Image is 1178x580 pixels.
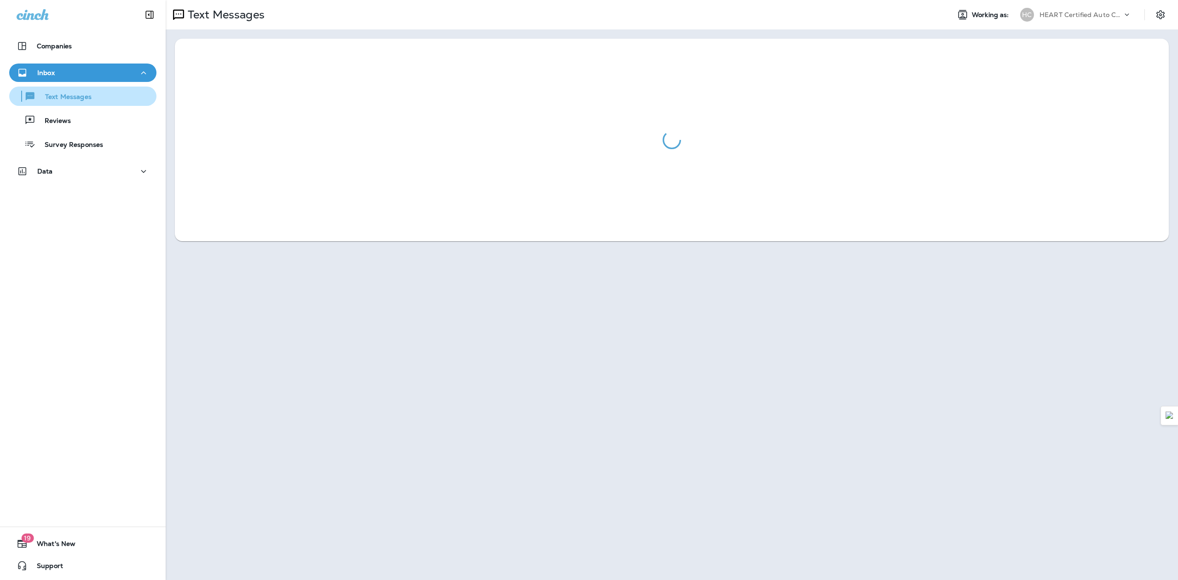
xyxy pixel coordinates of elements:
p: HEART Certified Auto Care [1039,11,1122,18]
button: Collapse Sidebar [137,6,162,24]
p: Companies [37,42,72,50]
button: 19What's New [9,534,156,553]
button: Inbox [9,64,156,82]
button: Companies [9,37,156,55]
button: Survey Responses [9,134,156,154]
span: What's New [28,540,75,551]
button: Reviews [9,110,156,130]
span: 19 [21,534,34,543]
span: Support [28,562,63,573]
p: Survey Responses [35,141,103,150]
p: Reviews [35,117,71,126]
img: Detect Auto [1166,412,1174,420]
button: Support [9,557,156,575]
button: Data [9,162,156,180]
button: Text Messages [9,87,156,106]
p: Text Messages [184,8,265,22]
p: Data [37,168,53,175]
div: HC [1020,8,1034,22]
button: Settings [1152,6,1169,23]
p: Text Messages [36,93,92,102]
span: Working as: [972,11,1011,19]
p: Inbox [37,69,55,76]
